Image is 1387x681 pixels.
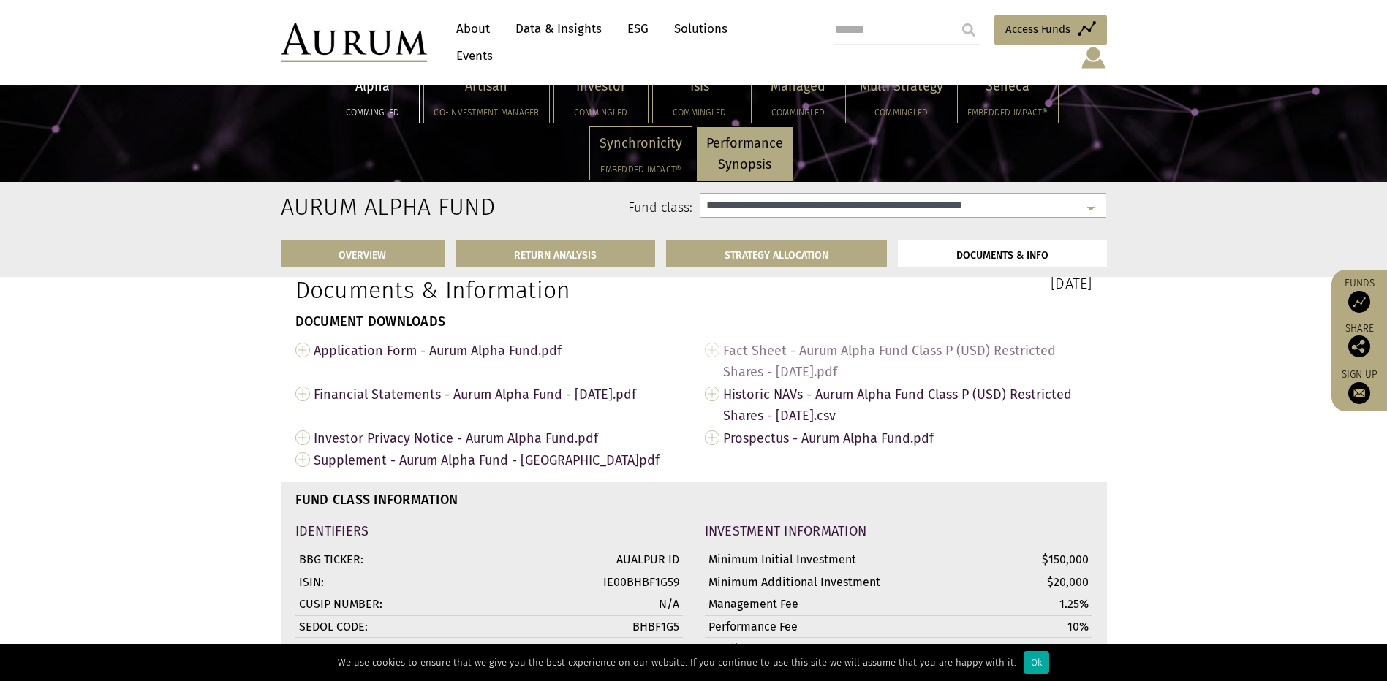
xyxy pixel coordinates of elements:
td: $20,000 [952,571,1092,593]
span: Prospectus - Aurum Alpha Fund.pdf [723,427,1092,449]
td: ISIN: [295,571,543,593]
a: Data & Insights [508,15,609,42]
h5: Co-investment Manager [434,108,539,117]
h5: Commingled [564,108,638,117]
a: RETURN ANALYSIS [456,240,655,267]
td: Performance Fee [705,615,952,638]
p: Alpha [335,76,409,97]
a: Sign up [1339,368,1380,404]
input: Submit [954,15,983,45]
span: Investor Privacy Notice - Aurum Alpha Fund.pdf [314,427,683,449]
strong: FUND CLASS INFORMATION [295,492,458,508]
h5: Embedded Impact® [600,165,682,174]
td: Minimum Additional Investment [705,571,952,593]
td: Minimum Initial Investment [705,549,952,571]
h2: Aurum Alpha Fund [281,193,400,221]
a: Solutions [667,15,735,42]
p: Investor [564,76,638,97]
p: Managed [761,76,836,97]
a: STRATEGY ALLOCATION [666,240,887,267]
td: AUALPUR ID [543,549,683,571]
div: Ok [1024,651,1049,674]
td: BBG TICKER: [295,549,543,571]
a: Events [449,42,493,69]
h5: Embedded Impact® [967,108,1048,117]
img: account-icon.svg [1080,45,1107,70]
a: Access Funds [994,15,1107,45]
label: Fund class: [422,199,693,218]
p: Artisan [434,76,539,97]
h4: INVESTMENT INFORMATION [705,525,1092,538]
strong: DOCUMENT DOWNLOADS [295,313,446,330]
span: Financial Statements - Aurum Alpha Fund - [DATE].pdf [314,383,683,406]
div: Share [1339,324,1380,357]
td: Management Fee [705,593,952,616]
p: Seneca [967,76,1048,97]
p: Multi Strategy [860,76,943,97]
img: Access Funds [1348,291,1370,313]
p: Performance Synopsis [706,133,783,175]
td: IE00BHBF1G59 [543,571,683,593]
td: SEDOL CODE: [295,615,543,638]
td: CUSIP NUMBER: [295,593,543,616]
span: Historic NAVs - Aurum Alpha Fund Class P (USD) Restricted Shares - [DATE].csv [723,383,1092,427]
span: Supplement - Aurum Alpha Fund - [GEOGRAPHIC_DATA]pdf [314,449,683,471]
img: Share this post [1348,335,1370,357]
h1: Documents & Information [295,276,683,304]
a: ESG [620,15,656,42]
h5: Commingled [335,108,409,117]
td: 5% [952,638,1092,661]
h3: [DATE] [705,276,1092,291]
h5: Commingled [860,108,943,117]
td: 10% [952,615,1092,638]
td: $150,000 [952,549,1092,571]
td: N/A [543,593,683,616]
span: Application Form - Aurum Alpha Fund.pdf [314,339,683,362]
a: Funds [1339,277,1380,313]
span: Fact Sheet - Aurum Alpha Fund Class P (USD) Restricted Shares - [DATE].pdf [723,339,1092,383]
a: About [449,15,497,42]
span: Access Funds [1005,20,1070,38]
a: OVERVIEW [281,240,445,267]
h5: Commingled [761,108,836,117]
td: Hurdle [705,638,952,661]
p: Isis [662,76,737,97]
img: Sign up to our newsletter [1348,382,1370,404]
h5: Commingled [662,108,737,117]
h4: IDENTIFIERS [295,525,683,538]
td: BHBF1G5 [543,615,683,638]
p: Synchronicity [600,133,682,154]
img: Aurum [281,23,427,62]
td: 1.25% [952,593,1092,616]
